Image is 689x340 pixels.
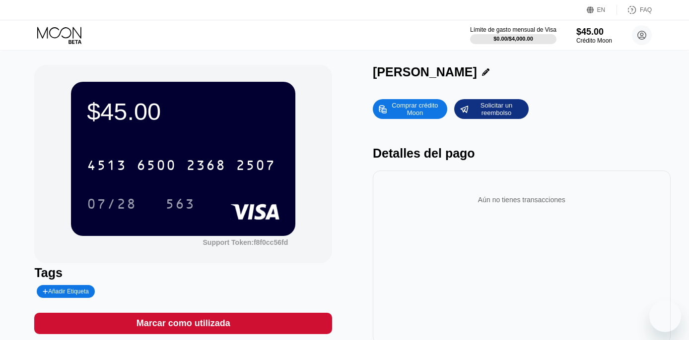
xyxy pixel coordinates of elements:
div: $45.00 [576,27,612,37]
div: Comprar crédito Moon [388,101,442,117]
div: Aún no tienes transacciones [381,186,663,214]
div: Añadir Etiqueta [43,288,89,295]
div: 4513 [87,159,127,174]
div: FAQ [617,5,652,15]
div: Solicitar un reembolso [469,101,524,117]
div: EN [597,6,606,13]
div: Support Token: f8f0cc56fd [203,238,288,246]
div: Límite de gasto mensual de Visa [470,26,556,33]
div: 563 [165,197,195,213]
div: $45.00Crédito Moon [576,27,612,44]
div: $45.00 [87,98,279,125]
div: Marcar como utilizada [34,313,332,334]
div: EN [587,5,617,15]
div: 4513650023682507 [81,153,281,177]
div: [PERSON_NAME] [373,65,477,79]
div: Añadir Etiqueta [37,285,95,298]
div: Tags [34,266,332,280]
div: Solicitar un reembolso [454,99,529,119]
div: 2507 [236,159,276,174]
div: Detalles del pago [373,146,671,161]
div: FAQ [640,6,652,13]
div: $0.00 / $4,000.00 [493,36,533,42]
div: Comprar crédito Moon [373,99,447,119]
iframe: Botón para iniciar la ventana de mensajería [649,300,681,332]
div: Marcar como utilizada [137,318,230,329]
div: 07/28 [87,197,137,213]
div: Support Token:f8f0cc56fd [203,238,288,246]
div: 07/28 [79,191,144,216]
div: Límite de gasto mensual de Visa$0.00/$4,000.00 [470,26,556,44]
div: 563 [158,191,203,216]
div: 2368 [186,159,226,174]
div: 6500 [137,159,176,174]
div: Crédito Moon [576,37,612,44]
